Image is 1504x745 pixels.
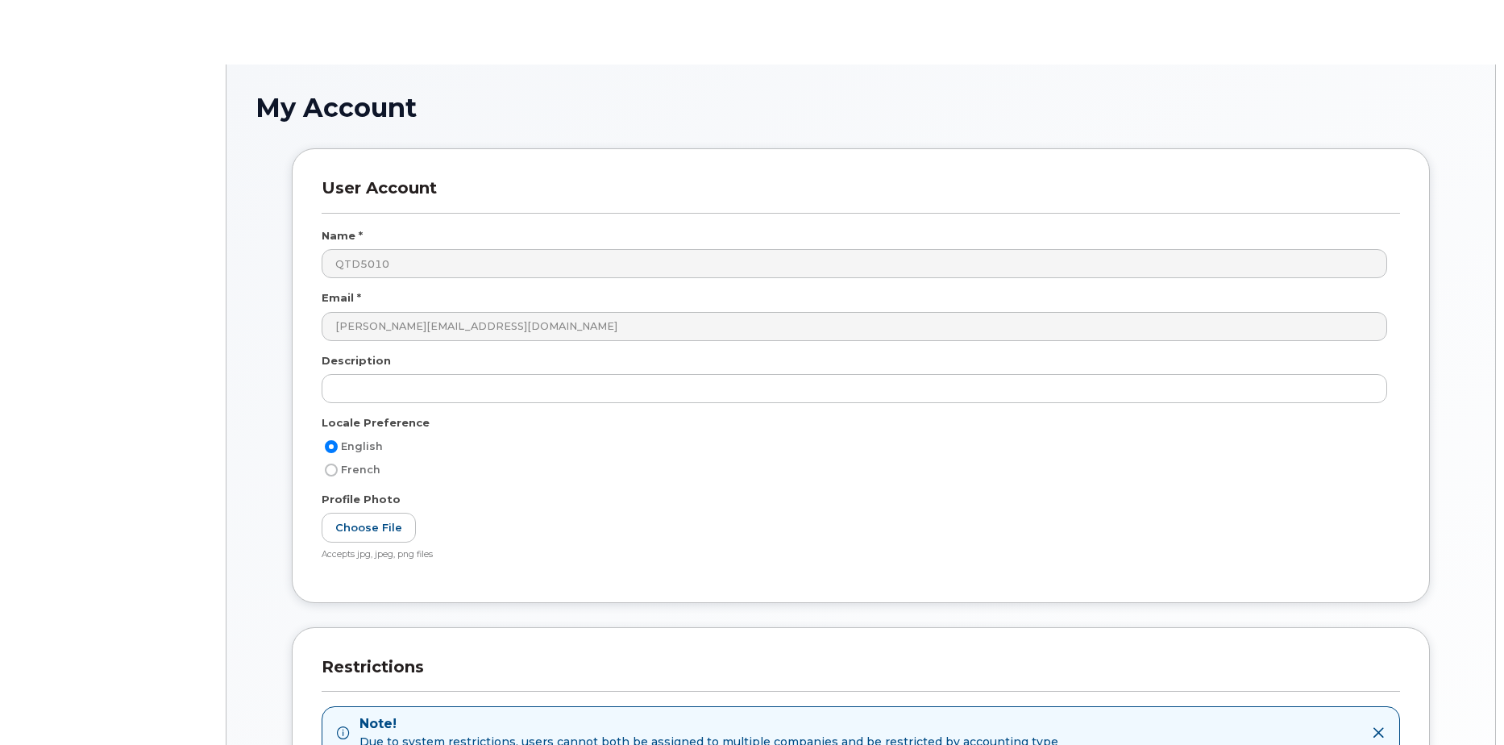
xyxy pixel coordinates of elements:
[322,415,430,431] label: Locale Preference
[341,464,380,476] span: French
[256,94,1466,122] h1: My Account
[322,290,361,306] label: Email *
[322,178,1400,213] h3: User Account
[325,440,338,453] input: English
[322,549,1387,561] div: Accepts jpg, jpeg, png files
[341,440,383,452] span: English
[325,464,338,477] input: French
[359,715,1058,734] strong: Note!
[322,492,401,507] label: Profile Photo
[322,657,1400,692] h3: Restrictions
[322,353,391,368] label: Description
[322,513,416,543] label: Choose File
[322,228,363,243] label: Name *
